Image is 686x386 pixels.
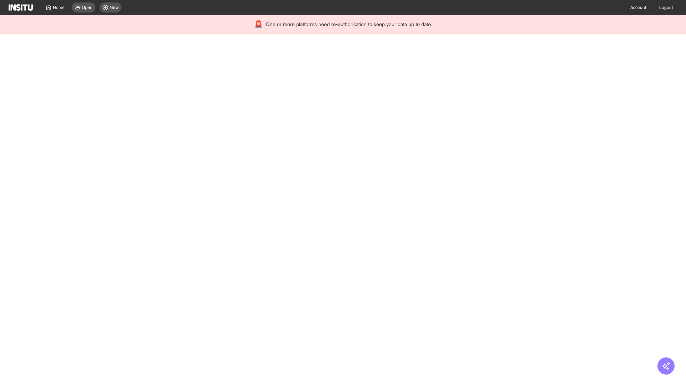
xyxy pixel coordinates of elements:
[254,19,263,29] div: 🚨
[82,5,93,10] span: Open
[266,21,432,28] span: One or more platforms need re-authorisation to keep your data up to date.
[53,5,65,10] span: Home
[9,4,33,11] img: Logo
[110,5,119,10] span: New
